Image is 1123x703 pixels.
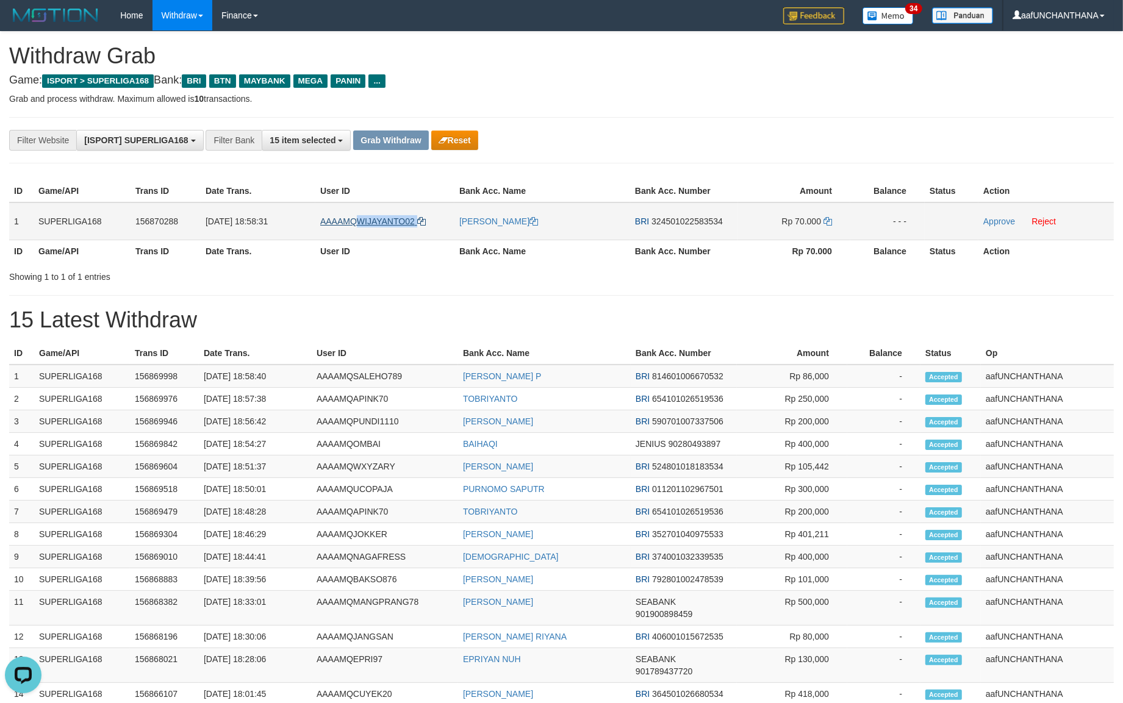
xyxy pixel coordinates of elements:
span: Copy 654101026519536 to clipboard [652,394,723,404]
span: Copy 364501026680534 to clipboard [652,689,723,699]
td: [DATE] 18:46:29 [199,523,312,546]
a: [PERSON_NAME] [463,689,533,699]
th: Date Trans. [201,180,315,202]
a: [PERSON_NAME] [459,216,538,226]
span: BRI [636,507,650,516]
td: - [847,410,920,433]
td: [DATE] 18:39:56 [199,568,312,591]
span: Copy 654101026519536 to clipboard [652,507,723,516]
button: 15 item selected [262,130,351,151]
img: Feedback.jpg [783,7,844,24]
span: Copy 792801002478539 to clipboard [652,574,723,584]
th: Rp 70.000 [738,240,850,262]
th: Trans ID [130,342,199,365]
td: aafUNCHANTHANA [981,455,1114,478]
td: aafUNCHANTHANA [981,388,1114,410]
td: aafUNCHANTHANA [981,626,1114,648]
span: SEABANK [636,597,676,607]
td: SUPERLIGA168 [34,455,130,478]
td: 3 [9,410,34,433]
td: - [847,455,920,478]
th: ID [9,240,34,262]
th: User ID [315,180,454,202]
td: [DATE] 18:28:06 [199,648,312,683]
img: panduan.png [932,7,993,24]
td: 9 [9,546,34,568]
th: ID [9,180,34,202]
td: Rp 401,211 [737,523,847,546]
td: 156869479 [130,501,199,523]
th: Status [920,342,981,365]
span: Copy 374001032339535 to clipboard [652,552,723,562]
td: aafUNCHANTHANA [981,433,1114,455]
td: SUPERLIGA168 [34,365,130,388]
td: 1 [9,365,34,388]
a: BAIHAQI [463,439,498,449]
span: BRI [636,574,650,584]
th: Status [925,180,978,202]
th: Bank Acc. Name [454,240,630,262]
th: Bank Acc. Number [630,180,738,202]
td: AAAAMQSALEHO789 [312,365,458,388]
td: SUPERLIGA168 [34,591,130,626]
a: TOBRIYANTO [463,394,517,404]
h1: Withdraw Grab [9,44,1114,68]
td: AAAAMQJOKKER [312,523,458,546]
button: [ISPORT] SUPERLIGA168 [76,130,203,151]
td: - [847,626,920,648]
span: BRI [636,529,650,539]
td: - [847,523,920,546]
span: Copy 814601006670532 to clipboard [652,371,723,381]
button: Open LiveChat chat widget [5,5,41,41]
span: Accepted [925,655,962,665]
td: aafUNCHANTHANA [981,568,1114,591]
td: 7 [9,501,34,523]
td: SUPERLIGA168 [34,410,130,433]
th: Amount [738,180,850,202]
td: 156868196 [130,626,199,648]
td: AAAAMQAPINK70 [312,501,458,523]
td: Rp 400,000 [737,433,847,455]
a: Approve [983,216,1015,226]
td: [DATE] 18:33:01 [199,591,312,626]
a: [PERSON_NAME] [463,462,533,471]
td: 4 [9,433,34,455]
td: 156869842 [130,433,199,455]
span: Accepted [925,417,962,427]
span: BTN [209,74,236,88]
th: Bank Acc. Name [454,180,630,202]
span: Accepted [925,485,962,495]
span: Copy 901900898459 to clipboard [636,609,692,619]
span: Accepted [925,598,962,608]
span: Accepted [925,372,962,382]
td: AAAAMQNAGAFRESS [312,546,458,568]
td: AAAAMQEPRI97 [312,648,458,683]
span: BRI [636,484,650,494]
td: - [847,648,920,683]
span: BRI [636,632,650,641]
td: SUPERLIGA168 [34,648,130,683]
td: Rp 80,000 [737,626,847,648]
td: [DATE] 18:51:37 [199,455,312,478]
td: - [847,433,920,455]
th: Bank Acc. Number [631,342,737,365]
td: 156869604 [130,455,199,478]
span: BRI [182,74,206,88]
th: User ID [315,240,454,262]
th: Balance [850,180,925,202]
span: BRI [636,689,650,699]
td: SUPERLIGA168 [34,501,130,523]
span: Accepted [925,507,962,518]
p: Grab and process withdraw. Maximum allowed is transactions. [9,93,1114,105]
th: User ID [312,342,458,365]
span: SEABANK [636,654,676,664]
th: Amount [737,342,847,365]
td: 156869976 [130,388,199,410]
td: aafUNCHANTHANA [981,365,1114,388]
th: Trans ID [131,240,201,262]
div: Showing 1 to 1 of 1 entries [9,266,459,283]
a: Copy 70000 to clipboard [823,216,832,226]
span: ... [368,74,385,88]
th: Trans ID [131,180,201,202]
span: Copy 406001015672535 to clipboard [652,632,723,641]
